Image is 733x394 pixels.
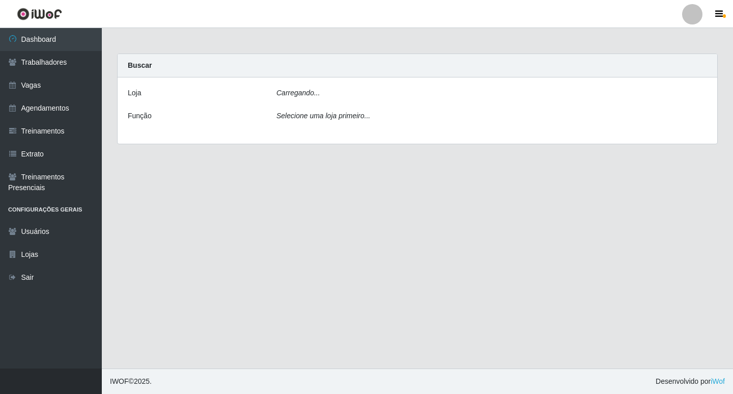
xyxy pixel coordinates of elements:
label: Função [128,111,152,121]
img: CoreUI Logo [17,8,62,20]
strong: Buscar [128,61,152,69]
label: Loja [128,88,141,98]
span: Desenvolvido por [656,376,725,387]
span: © 2025 . [110,376,152,387]
i: Selecione uma loja primeiro... [276,112,370,120]
i: Carregando... [276,89,320,97]
a: iWof [711,377,725,385]
span: IWOF [110,377,129,385]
